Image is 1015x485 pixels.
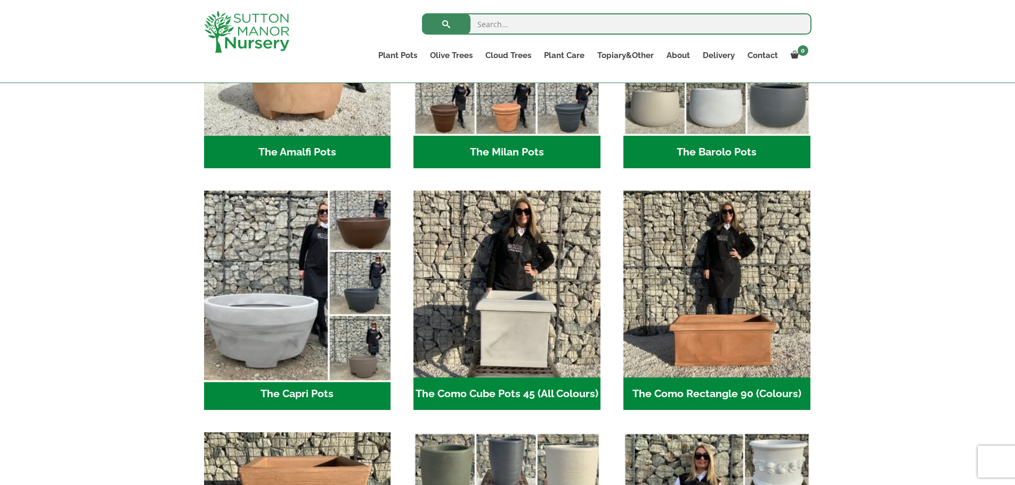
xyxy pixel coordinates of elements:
[538,48,591,63] a: Plant Care
[424,48,479,63] a: Olive Trees
[204,377,391,410] h2: The Capri Pots
[204,11,289,53] img: logo
[199,186,395,382] img: The Capri Pots
[413,191,600,410] a: Visit product category The Como Cube Pots 45 (All Colours)
[784,48,811,63] a: 0
[798,45,808,56] span: 0
[479,48,538,63] a: Cloud Trees
[741,48,784,63] a: Contact
[696,48,741,63] a: Delivery
[413,191,600,377] img: The Como Cube Pots 45 (All Colours)
[623,191,810,410] a: Visit product category The Como Rectangle 90 (Colours)
[591,48,660,63] a: Topiary&Other
[372,48,424,63] a: Plant Pots
[422,13,811,35] input: Search...
[660,48,696,63] a: About
[623,377,810,410] h2: The Como Rectangle 90 (Colours)
[623,136,810,169] h2: The Barolo Pots
[413,136,600,169] h2: The Milan Pots
[204,191,391,410] a: Visit product category The Capri Pots
[413,377,600,410] h2: The Como Cube Pots 45 (All Colours)
[623,191,810,377] img: The Como Rectangle 90 (Colours)
[204,136,391,169] h2: The Amalfi Pots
